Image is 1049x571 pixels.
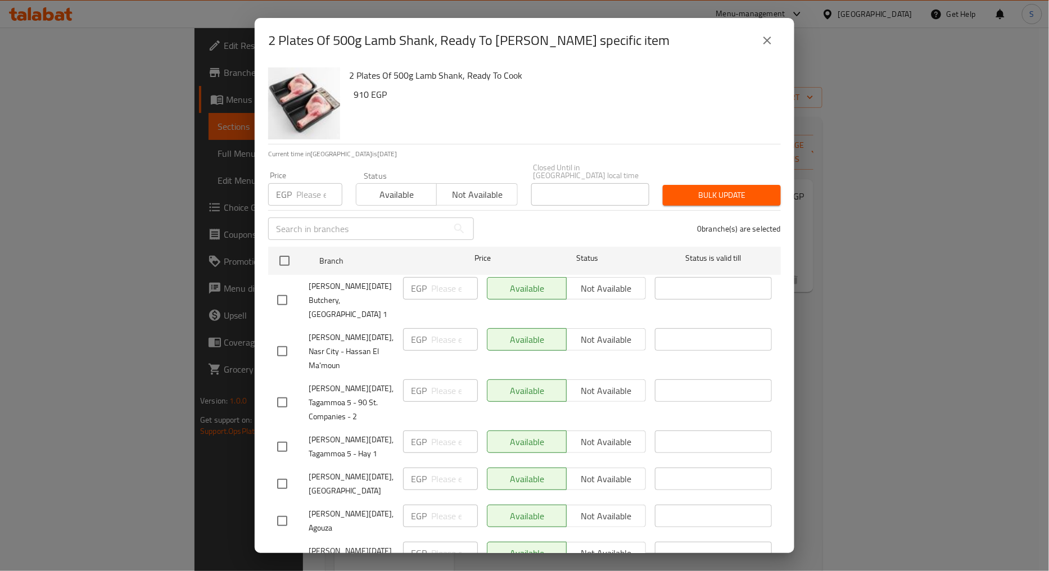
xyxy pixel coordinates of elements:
[411,333,427,346] p: EGP
[309,279,394,321] span: [PERSON_NAME][DATE] Butchery, [GEOGRAPHIC_DATA] 1
[431,328,478,351] input: Please enter price
[754,27,781,54] button: close
[445,251,520,265] span: Price
[431,379,478,402] input: Please enter price
[431,430,478,453] input: Please enter price
[361,187,432,203] span: Available
[655,251,772,265] span: Status is valid till
[309,433,394,461] span: [PERSON_NAME][DATE], Tagammoa 5 - Hay 1
[268,149,781,159] p: Current time in [GEOGRAPHIC_DATA] is [DATE]
[276,188,292,201] p: EGP
[663,185,781,206] button: Bulk update
[672,188,772,202] span: Bulk update
[529,251,646,265] span: Status
[268,67,340,139] img: 2 Plates Of 500g Lamb Shank, Ready To Cook
[411,282,427,295] p: EGP
[356,183,437,206] button: Available
[431,505,478,527] input: Please enter price
[354,87,772,102] h6: 910 EGP
[411,384,427,397] p: EGP
[309,382,394,424] span: [PERSON_NAME][DATE], Tagammoa 5 - 90 St. Companies - 2
[411,509,427,523] p: EGP
[268,31,670,49] h2: 2 Plates Of 500g Lamb Shank, Ready To [PERSON_NAME] specific item
[436,183,517,206] button: Not available
[411,546,427,560] p: EGP
[697,223,781,234] p: 0 branche(s) are selected
[309,470,394,498] span: [PERSON_NAME][DATE], [GEOGRAPHIC_DATA]
[411,472,427,486] p: EGP
[411,435,427,448] p: EGP
[349,67,772,83] h6: 2 Plates Of 500g Lamb Shank, Ready To Cook
[431,542,478,564] input: Please enter price
[441,187,513,203] span: Not available
[309,330,394,373] span: [PERSON_NAME][DATE], Nasr City - Hassan El Ma'moun
[296,183,342,206] input: Please enter price
[309,507,394,535] span: [PERSON_NAME][DATE], Agouza
[431,277,478,300] input: Please enter price
[319,254,436,268] span: Branch
[431,468,478,490] input: Please enter price
[268,217,448,240] input: Search in branches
